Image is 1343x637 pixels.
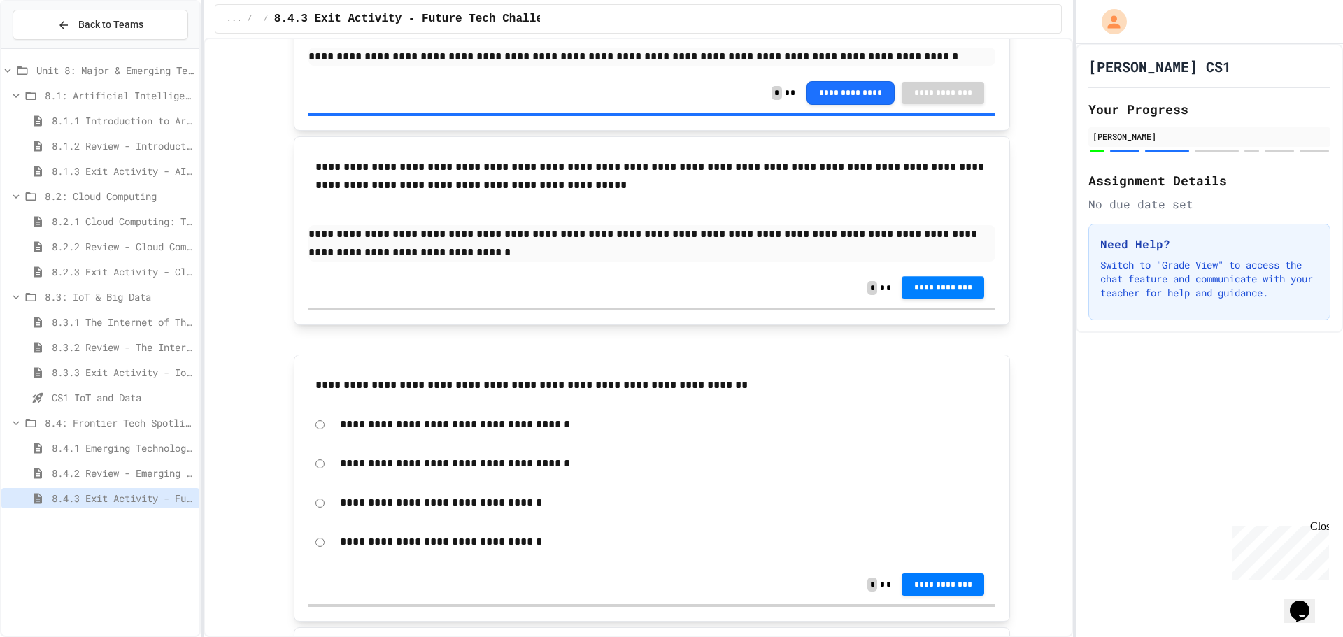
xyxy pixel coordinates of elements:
[45,289,194,304] span: 8.3: IoT & Big Data
[1093,130,1326,143] div: [PERSON_NAME]
[1284,581,1329,623] iframe: chat widget
[52,390,194,405] span: CS1 IoT and Data
[264,13,269,24] span: /
[13,10,188,40] button: Back to Teams
[78,17,143,32] span: Back to Teams
[52,466,194,480] span: 8.4.2 Review - Emerging Technologies: Shaping Our Digital Future
[1227,520,1329,580] iframe: chat widget
[52,441,194,455] span: 8.4.1 Emerging Technologies: Shaping Our Digital Future
[52,138,194,153] span: 8.1.2 Review - Introduction to Artificial Intelligence
[45,189,194,203] span: 8.2: Cloud Computing
[1088,196,1330,213] div: No due date set
[1088,99,1330,119] h2: Your Progress
[52,113,194,128] span: 8.1.1 Introduction to Artificial Intelligence
[1100,258,1319,300] p: Switch to "Grade View" to access the chat feature and communicate with your teacher for help and ...
[1088,171,1330,190] h2: Assignment Details
[52,491,194,506] span: 8.4.3 Exit Activity - Future Tech Challenge
[1087,6,1130,38] div: My Account
[52,315,194,329] span: 8.3.1 The Internet of Things and Big Data: Our Connected Digital World
[52,264,194,279] span: 8.2.3 Exit Activity - Cloud Service Detective
[6,6,97,89] div: Chat with us now!Close
[227,13,242,24] span: ...
[247,13,252,24] span: /
[36,63,194,78] span: Unit 8: Major & Emerging Technologies
[52,340,194,355] span: 8.3.2 Review - The Internet of Things and Big Data
[52,214,194,229] span: 8.2.1 Cloud Computing: Transforming the Digital World
[1088,57,1231,76] h1: [PERSON_NAME] CS1
[52,239,194,254] span: 8.2.2 Review - Cloud Computing
[52,365,194,380] span: 8.3.3 Exit Activity - IoT Data Detective Challenge
[52,164,194,178] span: 8.1.3 Exit Activity - AI Detective
[45,88,194,103] span: 8.1: Artificial Intelligence Basics
[1100,236,1319,252] h3: Need Help?
[274,10,563,27] span: 8.4.3 Exit Activity - Future Tech Challenge
[45,415,194,430] span: 8.4: Frontier Tech Spotlight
